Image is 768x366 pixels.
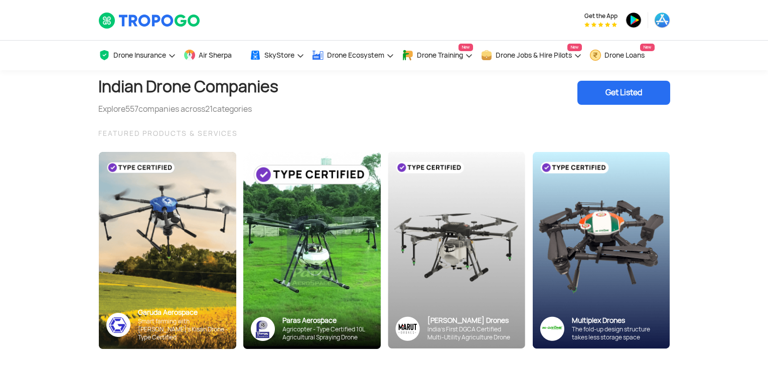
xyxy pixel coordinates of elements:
div: India’s First DGCA Certified Multi-Utility Agriculture Drone [427,325,518,341]
div: Get Listed [577,81,670,105]
span: SkyStore [264,51,294,59]
img: ic_appstore.png [654,12,670,28]
img: ic_multiplex_sky.png [540,316,564,341]
span: Drone Insurance [113,51,166,59]
a: Drone Insurance [98,41,176,70]
div: Smart farming with [PERSON_NAME]’s Kisan Drone - Type Certified [138,317,229,341]
img: paras-card.png [243,152,381,349]
span: 21 [205,104,213,114]
img: ic_garuda_sky.png [106,313,130,337]
div: [PERSON_NAME] Drones [427,316,518,325]
span: New [567,44,582,51]
div: Agricopter - Type Certified 10L Agricultural Spraying Drone [282,325,373,341]
div: Paras Aerospace [282,316,373,325]
span: Air Sherpa [199,51,232,59]
span: Get the App [584,12,618,20]
a: Drone Ecosystem [312,41,394,70]
span: New [640,44,655,51]
img: TropoGo Logo [98,12,201,29]
div: Explore companies across categories [98,103,278,115]
div: Garuda Aerospace [138,308,229,317]
div: The fold-up design structure takes less storage space [572,325,662,341]
span: 557 [125,104,138,114]
img: App Raking [584,22,617,27]
span: New [458,44,473,51]
div: FEATURED PRODUCTS & SERVICES [98,127,670,139]
a: Drone Jobs & Hire PilotsNew [481,41,582,70]
a: Air Sherpa [184,41,242,70]
a: Drone TrainingNew [402,41,473,70]
img: bg_multiplex_sky.png [532,152,670,349]
a: SkyStore [249,41,304,70]
img: bg_garuda_sky.png [99,152,236,349]
span: Drone Training [417,51,463,59]
img: paras-logo-banner.png [251,317,275,341]
img: bg_marut_sky.png [388,152,525,348]
img: Group%2036313.png [395,316,420,341]
span: Drone Jobs & Hire Pilots [496,51,572,59]
div: Multiplex Drones [572,316,662,325]
img: ic_playstore.png [626,12,642,28]
span: Drone Ecosystem [327,51,384,59]
span: Drone Loans [604,51,645,59]
h1: Indian Drone Companies [98,70,278,103]
a: Drone LoansNew [589,41,655,70]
